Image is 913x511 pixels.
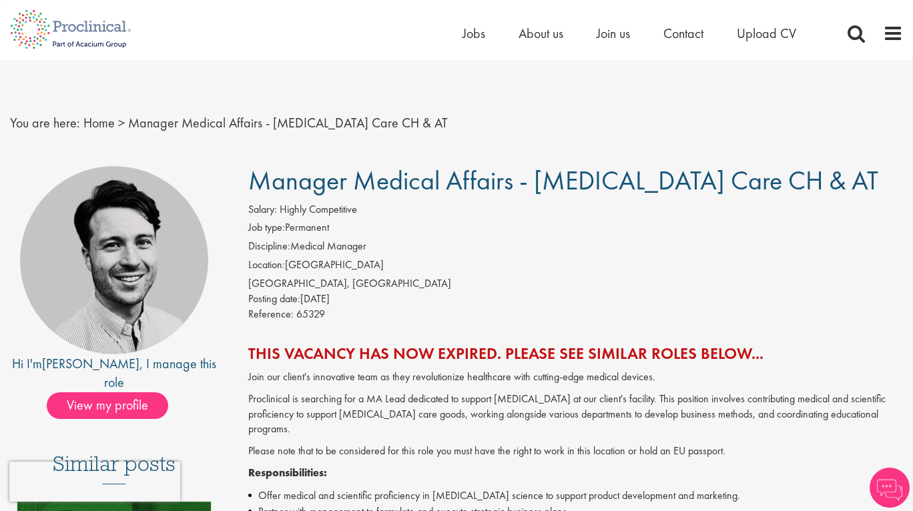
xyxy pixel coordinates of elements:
label: Job type: [248,220,285,235]
label: Discipline: [248,239,290,254]
img: imeage of recruiter Thomas Pinnock [20,166,208,354]
strong: Responsibilities: [248,466,327,480]
a: Jobs [463,25,485,42]
div: [GEOGRAPHIC_DATA], [GEOGRAPHIC_DATA] [248,276,903,292]
a: View my profile [47,395,182,412]
label: Reference: [248,307,294,322]
a: Join us [597,25,630,42]
span: Manager Medical Affairs - [MEDICAL_DATA] Care CH & AT [128,114,448,131]
p: Please note that to be considered for this role you must have the right to work in this location ... [248,444,903,459]
a: Upload CV [737,25,796,42]
span: View my profile [47,392,168,419]
a: [PERSON_NAME] [42,355,139,372]
li: [GEOGRAPHIC_DATA] [248,258,903,276]
h2: This vacancy has now expired. Please see similar roles below... [248,345,903,362]
span: Manager Medical Affairs - [MEDICAL_DATA] Care CH & AT [248,163,878,197]
li: Permanent [248,220,903,239]
a: breadcrumb link [83,114,115,131]
a: About us [519,25,563,42]
span: > [118,114,125,131]
span: You are here: [10,114,80,131]
label: Salary: [248,202,277,217]
a: Contact [663,25,703,42]
label: Location: [248,258,285,273]
img: Chatbot [870,468,910,508]
span: Posting date: [248,292,300,306]
span: Highly Competitive [280,202,357,216]
iframe: reCAPTCHA [9,462,180,502]
p: Proclinical is searching for a MA Lead dedicated to support [MEDICAL_DATA] at our client's facili... [248,392,903,438]
div: [DATE] [248,292,903,307]
li: Medical Manager [248,239,903,258]
span: 65329 [296,307,325,321]
p: Join our client's innovative team as they revolutionize healthcare with cutting-edge medical devi... [248,370,903,385]
div: Hi I'm , I manage this role [10,354,218,392]
li: Offer medical and scientific proficiency in [MEDICAL_DATA] science to support product development... [248,488,903,504]
h3: Similar posts [53,452,176,484]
